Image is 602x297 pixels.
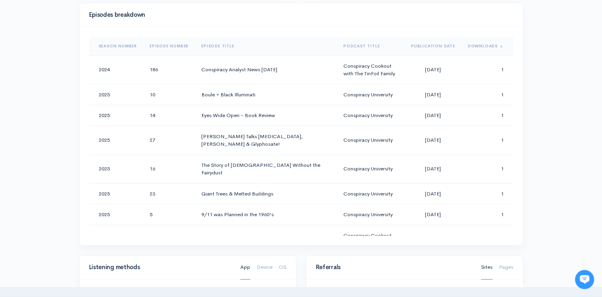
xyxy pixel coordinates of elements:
[405,105,462,126] td: [DATE]
[195,225,337,254] td: Business of Birth ([MEDICAL_DATA] Scam)
[89,264,231,271] h4: Listening methods
[195,105,337,126] td: Eyes Wide Open - Book Review
[143,183,195,204] td: 23
[143,154,195,183] td: 16
[12,39,147,51] h1: Hi 👋
[12,53,147,91] h2: Just let us know if you need anything and we'll be happy to help! 🙂
[89,12,508,18] h4: Episodes breakdown
[337,126,405,154] td: Conspiracy University
[462,183,513,204] td: 1
[257,255,273,279] a: Device
[405,126,462,154] td: [DATE]
[89,183,143,204] td: 2025
[89,225,143,254] td: 2025
[89,84,143,105] td: 2025
[143,204,195,225] td: 5
[195,84,337,105] td: Boule = Black Illuminati
[462,84,513,105] td: 1
[143,105,195,126] td: 14
[195,55,337,84] td: Conspiracy Analyst News [DATE]
[195,154,337,183] td: The Story of [DEMOGRAPHIC_DATA] Without the Fairydust
[405,225,462,254] td: [DATE]
[481,255,493,279] a: Sites
[337,84,405,105] td: Conspiracy University
[195,37,337,56] th: Sort column
[143,126,195,154] td: 27
[11,137,148,146] p: Find an answer quickly
[89,55,143,84] td: 2024
[575,270,594,289] iframe: gist-messenger-bubble-iframe
[337,225,405,254] td: Conspiracy Cookout with The TinFoil Family
[143,84,195,105] td: 10
[462,37,513,56] th: Sort column
[405,84,462,105] td: [DATE]
[89,126,143,154] td: 2025
[195,204,337,225] td: 9/11 was Planned in the 1960's
[195,126,337,154] td: [PERSON_NAME] Talks [MEDICAL_DATA], [PERSON_NAME] & Glyphosate!
[89,154,143,183] td: 2025
[337,154,405,183] td: Conspiracy University
[316,264,471,271] h4: Referrals
[337,204,405,225] td: Conspiracy University
[405,37,462,56] th: Sort column
[462,105,513,126] td: 1
[89,204,143,225] td: 2025
[12,106,147,121] button: New conversation
[143,55,195,84] td: 186
[337,37,405,56] th: Sort column
[23,150,142,166] input: Search articles
[89,105,143,126] td: 2025
[337,183,405,204] td: Conspiracy University
[405,183,462,204] td: [DATE]
[143,37,195,56] th: Sort column
[499,255,513,279] a: Pages
[51,110,95,117] span: New conversation
[462,126,513,154] td: 1
[462,55,513,84] td: 1
[462,225,513,254] td: 2
[337,55,405,84] td: Conspiracy Cookout with The TinFoil Family
[405,204,462,225] td: [DATE]
[240,255,250,279] a: App
[143,225,195,254] td: 296
[195,183,337,204] td: Giant Trees & Melted Buildings
[279,255,286,279] a: OS
[405,55,462,84] td: [DATE]
[89,37,143,56] th: Sort column
[405,154,462,183] td: [DATE]
[462,154,513,183] td: 1
[337,105,405,126] td: Conspiracy University
[462,204,513,225] td: 1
